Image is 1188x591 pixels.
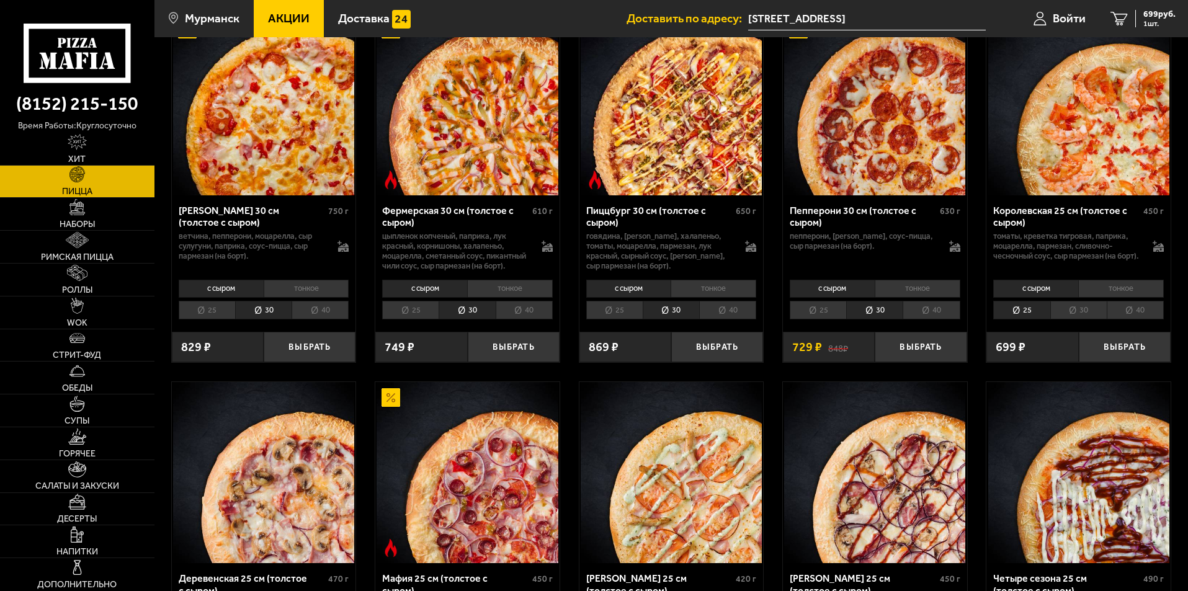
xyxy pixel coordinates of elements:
[748,7,986,30] input: Ваш адрес доставки
[988,14,1169,195] img: Королевская 25 см (толстое с сыром)
[439,301,495,320] li: 30
[784,382,965,563] img: Чикен Барбекю 25 см (толстое с сыром)
[62,187,92,196] span: Пицца
[586,205,733,228] div: Пиццбург 30 см (толстое с сыром)
[792,341,822,353] span: 729 ₽
[1143,574,1164,584] span: 490 г
[532,574,553,584] span: 450 г
[784,14,965,195] img: Пепперони 30 см (толстое с сыром)
[41,253,114,262] span: Римская пицца
[382,388,400,407] img: Акционный
[579,14,764,195] a: Острое блюдоПиццбург 30 см (толстое с сыром)
[385,341,414,353] span: 749 ₽
[586,301,643,320] li: 25
[579,382,764,563] a: Чикен Ранч 25 см (толстое с сыром)
[68,155,86,164] span: Хит
[671,280,756,297] li: тонкое
[996,341,1025,353] span: 699 ₽
[377,382,558,563] img: Мафия 25 см (толстое с сыром)
[586,231,733,271] p: говядина, [PERSON_NAME], халапеньо, томаты, моцарелла, пармезан, лук красный, сырный соус, [PERSO...
[338,12,390,24] span: Доставка
[783,14,967,195] a: АкционныйПепперони 30 см (толстое с сыром)
[1050,301,1107,320] li: 30
[875,332,967,362] button: Выбрать
[392,10,411,29] img: 15daf4d41897b9f0e9f617042186c801.svg
[988,382,1169,563] img: Четыре сезона 25 см (толстое с сыром)
[264,332,355,362] button: Выбрать
[375,382,560,563] a: АкционныйОстрое блюдоМафия 25 см (толстое с сыром)
[382,280,467,297] li: с сыром
[496,301,553,320] li: 40
[382,231,529,271] p: цыпленок копченый, паприка, лук красный, корнишоны, халапеньо, моцарелла, сметанный соус, пикантн...
[986,14,1171,195] a: Королевская 25 см (толстое с сыром)
[736,206,756,216] span: 650 г
[790,205,937,228] div: Пепперони 30 см (толстое с сыром)
[1078,280,1164,297] li: тонкое
[783,382,967,563] a: Чикен Барбекю 25 см (толстое с сыром)
[173,382,354,563] img: Деревенская 25 см (толстое с сыром)
[179,301,235,320] li: 25
[67,319,87,327] span: WOK
[993,280,1078,297] li: с сыром
[264,280,349,297] li: тонкое
[1053,12,1086,24] span: Войти
[736,574,756,584] span: 420 г
[846,301,903,320] li: 30
[643,301,699,320] li: 30
[586,280,671,297] li: с сыром
[1143,10,1176,19] span: 699 руб.
[37,580,117,589] span: Дополнительно
[268,12,310,24] span: Акции
[993,301,1050,320] li: 25
[940,574,960,584] span: 450 г
[532,206,553,216] span: 610 г
[172,14,356,195] a: АкционныйПрошутто Формаджио 30 см (толстое с сыром)
[60,220,95,229] span: Наборы
[627,12,748,24] span: Доставить по адресу:
[589,341,619,353] span: 869 ₽
[903,301,960,320] li: 40
[65,417,89,425] span: Супы
[790,231,937,251] p: пепперони, [PERSON_NAME], соус-пицца, сыр пармезан (на борт).
[382,539,400,558] img: Острое блюдо
[875,280,960,297] li: тонкое
[35,482,119,491] span: Салаты и закуски
[1143,206,1164,216] span: 450 г
[173,14,354,195] img: Прошутто Формаджио 30 см (толстое с сыром)
[375,14,560,195] a: АкционныйОстрое блюдоФермерская 30 см (толстое с сыром)
[581,382,762,563] img: Чикен Ранч 25 см (толстое с сыром)
[467,280,553,297] li: тонкое
[790,280,875,297] li: с сыром
[185,12,239,24] span: Мурманск
[62,286,92,295] span: Роллы
[1079,332,1171,362] button: Выбрать
[993,231,1140,261] p: томаты, креветка тигровая, паприка, моцарелла, пармезан, сливочно-чесночный соус, сыр пармезан (н...
[328,206,349,216] span: 750 г
[986,382,1171,563] a: Четыре сезона 25 см (толстое с сыром)
[671,332,763,362] button: Выбрать
[828,341,848,353] s: 848 ₽
[1107,301,1164,320] li: 40
[179,205,326,228] div: [PERSON_NAME] 30 см (толстое с сыром)
[179,280,264,297] li: с сыром
[57,515,97,523] span: Десерты
[382,205,529,228] div: Фермерская 30 см (толстое с сыром)
[790,301,846,320] li: 25
[699,301,756,320] li: 40
[382,171,400,189] img: Острое блюдо
[53,351,101,360] span: Стрит-фуд
[382,301,439,320] li: 25
[62,384,92,393] span: Обеды
[328,574,349,584] span: 470 г
[468,332,560,362] button: Выбрать
[292,301,349,320] li: 40
[172,382,356,563] a: Деревенская 25 см (толстое с сыром)
[181,341,211,353] span: 829 ₽
[377,14,558,195] img: Фермерская 30 см (толстое с сыром)
[235,301,292,320] li: 30
[586,171,604,189] img: Острое блюдо
[59,450,96,458] span: Горячее
[581,14,762,195] img: Пиццбург 30 см (толстое с сыром)
[940,206,960,216] span: 630 г
[993,205,1140,228] div: Королевская 25 см (толстое с сыром)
